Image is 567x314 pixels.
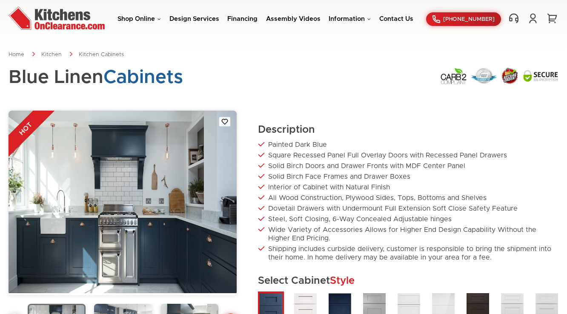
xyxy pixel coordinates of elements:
[258,162,558,170] li: Solid Birch Doors and Drawer Fronts with MDF Center Panel
[258,183,558,191] li: Interior of Cabinet with Natural Finish
[379,16,413,22] a: Contact Us
[258,194,558,202] li: All Wood Construction, Plywood Sides, Tops, Bottoms and Shelves
[258,123,558,136] h2: Description
[258,172,558,181] li: Solid Birch Face Frames and Drawer Boxes
[258,204,558,213] li: Dovetail Drawers with Undermount Full Extension Soft Close Safety Feature
[227,16,258,22] a: Financing
[523,69,558,82] img: Secure SSL Encyption
[9,67,183,88] h1: Blue Linen
[258,226,558,243] li: Wide Variety of Accessories Allows for Higher End Design Capability Without the Higher End Pricing.
[501,67,519,84] img: Secure Order
[9,52,24,57] a: Home
[79,52,124,57] a: Kitchen Cabinets
[258,274,558,287] h2: Select Cabinet
[426,12,501,26] a: [PHONE_NUMBER]
[258,140,558,149] li: Painted Dark Blue
[41,52,62,57] a: Kitchen
[266,16,321,22] a: Assembly Videos
[258,151,558,160] li: Square Recessed Panel Full Overlay Doors with Recessed Panel Drawers
[117,16,161,22] a: Shop Online
[9,6,105,30] img: Kitchens On Clearance
[258,215,558,223] li: Steel, Soft Closing, 6-Way Concealed Adjustable hinges
[471,68,497,84] img: Lowest Price Guarantee
[329,16,371,22] a: Information
[169,16,219,22] a: Design Services
[330,276,355,286] span: Style
[258,245,558,262] li: Shipping includes curbside delivery, customer is responsible to bring the shipment into their hom...
[440,67,467,85] img: Carb2 Compliant
[103,68,183,87] span: Cabinets
[443,17,495,22] span: [PHONE_NUMBER]
[9,111,237,293] img: 1673522187-2_Header-Blue-Shaker-Kitchen.jpg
